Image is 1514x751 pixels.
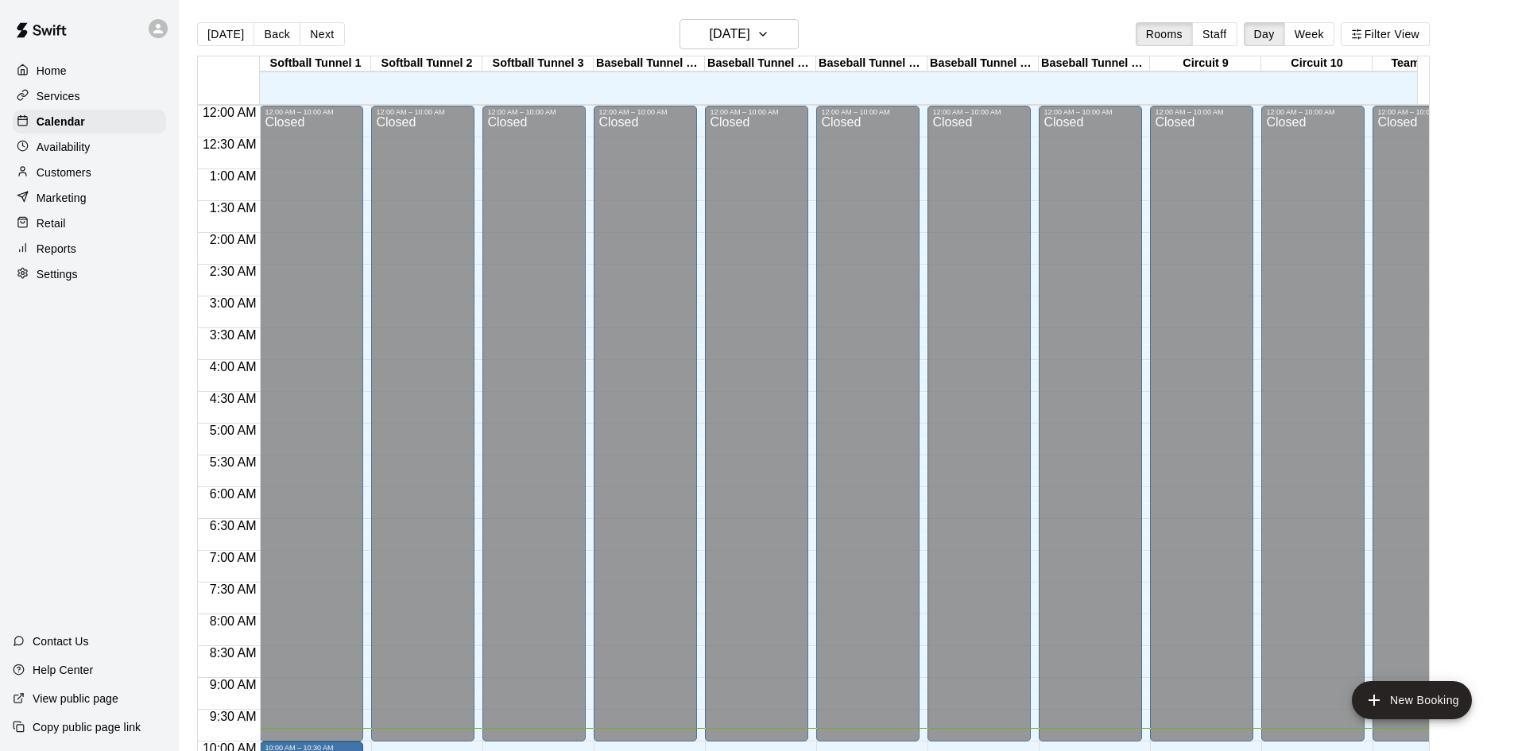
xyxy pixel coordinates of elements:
span: 12:30 AM [199,137,261,151]
div: Closed [710,116,803,747]
p: Reports [37,241,76,257]
span: 1:00 AM [206,169,261,183]
span: 5:30 AM [206,455,261,469]
div: 12:00 AM – 10:00 AM: Closed [705,106,808,741]
div: 12:00 AM – 10:00 AM [1377,108,1471,116]
span: 3:30 AM [206,328,261,342]
button: [DATE] [680,19,799,49]
h6: [DATE] [710,23,750,45]
p: Calendar [37,114,85,130]
div: 12:00 AM – 10:00 AM: Closed [1039,106,1142,741]
button: Staff [1192,22,1237,46]
button: Back [254,22,300,46]
span: 9:00 AM [206,678,261,691]
div: Closed [265,116,358,747]
p: Help Center [33,662,93,678]
a: Services [13,84,166,108]
button: Next [300,22,344,46]
a: Settings [13,262,166,286]
span: 8:00 AM [206,614,261,628]
span: 1:30 AM [206,201,261,215]
div: Closed [376,116,470,747]
p: Services [37,88,80,104]
div: Baseball Tunnel 4 (Machine) [594,56,705,72]
div: 12:00 AM – 10:00 AM [932,108,1026,116]
div: 12:00 AM – 10:00 AM [487,108,581,116]
div: Closed [1266,116,1360,747]
span: 2:30 AM [206,265,261,278]
a: Marketing [13,186,166,210]
div: 12:00 AM – 10:00 AM: Closed [1261,106,1365,741]
div: Closed [821,116,915,747]
div: 12:00 AM – 10:00 AM: Closed [260,106,363,741]
div: Softball Tunnel 3 [482,56,594,72]
div: Baseball Tunnel 5 (Machine) [705,56,816,72]
span: 9:30 AM [206,710,261,723]
p: Retail [37,215,66,231]
div: 12:00 AM – 10:00 AM [821,108,915,116]
div: Team Room 1 [1373,56,1484,72]
p: Customers [37,165,91,180]
button: Rooms [1136,22,1193,46]
div: Softball Tunnel 1 [260,56,371,72]
button: Filter View [1341,22,1430,46]
a: Retail [13,211,166,235]
div: 12:00 AM – 10:00 AM [265,108,358,116]
div: Closed [1377,116,1471,747]
div: 12:00 AM – 10:00 AM: Closed [482,106,586,741]
span: 7:00 AM [206,551,261,564]
span: 12:00 AM [199,106,261,119]
p: Home [37,63,67,79]
span: 4:30 AM [206,392,261,405]
p: Marketing [37,190,87,206]
div: 12:00 AM – 10:00 AM [710,108,803,116]
p: Contact Us [33,633,89,649]
div: Baseball Tunnel 8 (Mound) [1039,56,1150,72]
div: 12:00 AM – 10:00 AM: Closed [594,106,697,741]
div: Closed [487,116,581,747]
div: Circuit 10 [1261,56,1373,72]
p: Copy public page link [33,719,141,735]
div: Closed [1155,116,1249,747]
button: [DATE] [197,22,254,46]
a: Customers [13,161,166,184]
div: 12:00 AM – 10:00 AM: Closed [1150,106,1253,741]
div: Softball Tunnel 2 [371,56,482,72]
p: View public page [33,691,118,706]
div: 12:00 AM – 10:00 AM [376,108,470,116]
a: Availability [13,135,166,159]
button: add [1352,681,1472,719]
span: 6:00 AM [206,487,261,501]
div: Baseball Tunnel 7 (Mound/Machine) [927,56,1039,72]
p: Settings [37,266,78,282]
div: 12:00 AM – 10:00 AM: Closed [816,106,920,741]
a: Home [13,59,166,83]
span: 6:30 AM [206,519,261,532]
div: 12:00 AM – 10:00 AM [598,108,692,116]
div: 12:00 AM – 10:00 AM: Closed [1373,106,1476,741]
div: Baseball Tunnel 6 (Machine) [816,56,927,72]
p: Availability [37,139,91,155]
div: 12:00 AM – 10:00 AM [1266,108,1360,116]
div: Closed [598,116,692,747]
span: 8:30 AM [206,646,261,660]
div: 12:00 AM – 10:00 AM [1155,108,1249,116]
div: Closed [1044,116,1137,747]
div: 12:00 AM – 10:00 AM: Closed [927,106,1031,741]
span: 3:00 AM [206,296,261,310]
button: Week [1284,22,1334,46]
span: 5:00 AM [206,424,261,437]
button: Day [1244,22,1285,46]
a: Reports [13,237,166,261]
a: Calendar [13,110,166,134]
div: Circuit 9 [1150,56,1261,72]
span: 7:30 AM [206,583,261,596]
